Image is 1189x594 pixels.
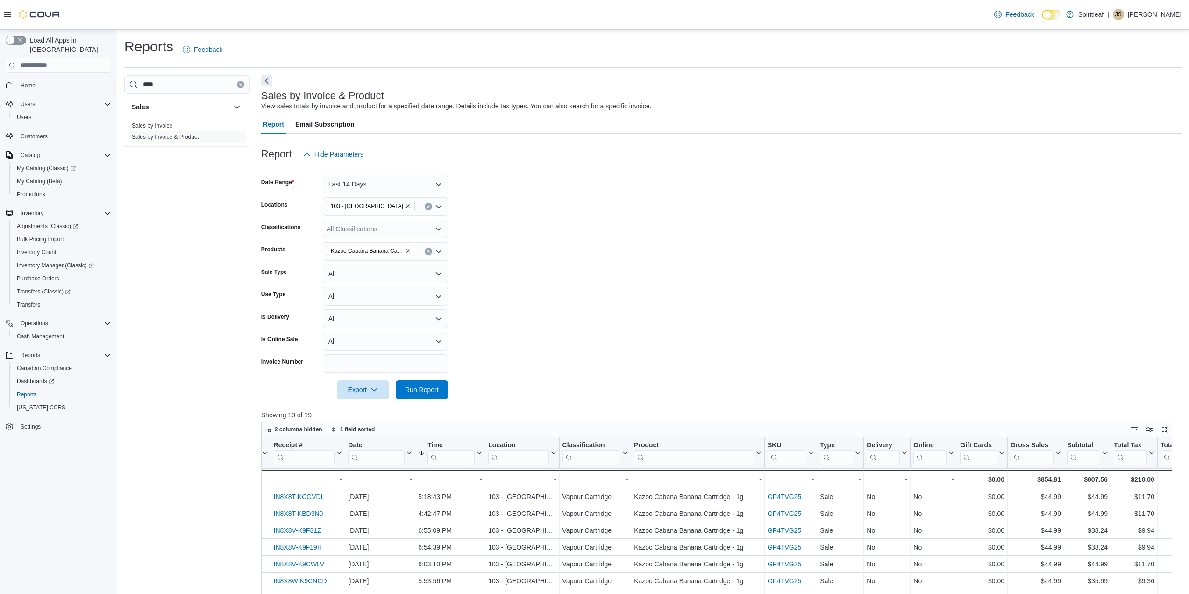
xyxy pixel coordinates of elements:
[1067,525,1108,536] div: $38.24
[348,542,412,553] div: [DATE]
[1011,508,1061,519] div: $44.99
[26,36,111,54] span: Load All Apps in [GEOGRAPHIC_DATA]
[2,317,115,330] button: Operations
[435,248,442,255] button: Open list of options
[273,577,327,585] a: IN8X8W-K9CNCD
[13,402,69,413] a: [US_STATE] CCRS
[1011,474,1061,485] div: $854.81
[9,298,115,311] button: Transfers
[1113,9,1124,20] div: Jeff S
[261,201,288,208] label: Locations
[1067,441,1108,465] button: Subtotal
[9,162,115,175] a: My Catalog (Classic)
[348,474,412,485] div: -
[179,40,226,59] a: Feedback
[348,491,412,502] div: [DATE]
[299,145,367,164] button: Hide Parameters
[17,333,64,340] span: Cash Management
[960,542,1004,553] div: $0.00
[562,525,628,536] div: Vapour Cartridge
[17,350,44,361] button: Reports
[867,525,907,536] div: No
[273,544,322,551] a: IN8X8V-K9F19H
[9,285,115,298] a: Transfers (Classic)
[768,560,801,568] a: GP4TVG25
[768,474,814,485] div: -
[820,491,861,502] div: Sale
[2,129,115,143] button: Customers
[17,301,40,308] span: Transfers
[323,265,448,283] button: All
[124,37,173,56] h1: Reports
[13,299,44,310] a: Transfers
[132,134,199,140] a: Sales by Invoice & Product
[1114,542,1154,553] div: $9.94
[17,99,39,110] button: Users
[17,222,78,230] span: Adjustments (Classic)
[13,331,68,342] a: Cash Management
[488,558,556,570] div: 103 - [GEOGRAPHIC_DATA]
[1067,491,1108,502] div: $44.99
[13,376,111,387] span: Dashboards
[634,441,754,465] div: Product
[331,201,403,211] span: 103 - [GEOGRAPHIC_DATA]
[21,320,48,327] span: Operations
[17,404,65,411] span: [US_STATE] CCRS
[1114,441,1147,450] div: Total Tax
[2,420,115,433] button: Settings
[17,114,31,121] span: Users
[634,491,762,502] div: Kazoo Cabana Banana Cartridge - 1g
[867,508,907,519] div: No
[17,236,64,243] span: Bulk Pricing Import
[488,441,556,465] button: Location
[960,491,1004,502] div: $0.00
[261,179,294,186] label: Date Range
[21,133,48,140] span: Customers
[634,558,762,570] div: Kazoo Cabana Banana Cartridge - 1g
[231,101,242,113] button: Sales
[17,288,71,295] span: Transfers (Classic)
[331,246,404,256] span: Kazoo Cabana Banana Cartridge - 1g
[9,272,115,285] button: Purchase Orders
[418,491,482,502] div: 5:18:43 PM
[1128,9,1182,20] p: [PERSON_NAME]
[9,188,115,201] button: Promotions
[17,79,111,91] span: Home
[9,111,115,124] button: Users
[13,221,111,232] span: Adjustments (Classic)
[1114,441,1154,465] button: Total Tax
[17,150,43,161] button: Catalog
[9,175,115,188] button: My Catalog (Beta)
[562,441,628,465] button: Classification
[1067,542,1108,553] div: $38.24
[13,389,111,400] span: Reports
[9,233,115,246] button: Bulk Pricing Import
[2,98,115,111] button: Users
[1107,9,1109,20] p: |
[348,441,405,450] div: Date
[768,493,801,501] a: GP4TVG25
[13,299,111,310] span: Transfers
[867,441,907,465] button: Delivery
[340,426,375,433] span: 1 field sorted
[768,441,806,465] div: SKU URL
[19,10,61,19] img: Cova
[913,441,947,450] div: Online
[261,101,652,111] div: View sales totals by invoice and product for a specified date range. Details include tax types. Y...
[418,508,482,519] div: 4:42:47 PM
[418,525,482,536] div: 6:55:09 PM
[488,525,556,536] div: 103 - [GEOGRAPHIC_DATA]
[13,112,35,123] a: Users
[867,558,907,570] div: No
[132,102,229,112] button: Sales
[261,268,287,276] label: Sale Type
[261,75,272,86] button: Next
[132,133,199,141] span: Sales by Invoice & Product
[960,441,997,450] div: Gift Cards
[261,410,1182,420] p: Showing 19 of 19
[342,380,384,399] span: Export
[9,330,115,343] button: Cash Management
[323,309,448,328] button: All
[1011,441,1054,450] div: Gross Sales
[295,115,355,134] span: Email Subscription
